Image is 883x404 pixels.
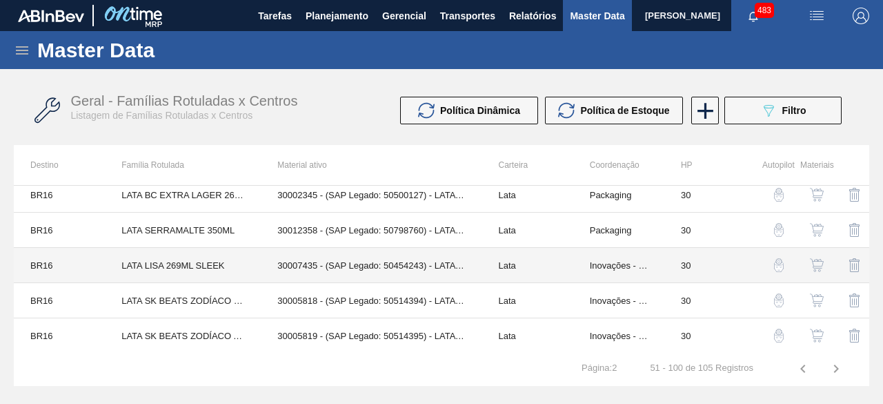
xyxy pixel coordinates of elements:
div: Configuração Auto Pilot [762,178,793,211]
td: Lata [482,283,573,318]
td: 30002345 - (SAP Legado: 50500127) - LATA AL. 269ML BC EXTRA LAGER IN65 [261,177,482,213]
td: BR16 [14,318,105,354]
div: Configuração Auto Pilot [762,249,793,282]
td: 30005818 - (SAP Legado: 50514394) - LATA AL 269ML SKBTS ZOD AGUA NIV21 [261,283,482,318]
span: Tarefas [258,8,292,24]
h1: Master Data [37,42,282,58]
div: Excluir Família Rotulada X Centro [838,249,869,282]
button: shopping-cart-icon [800,178,833,211]
td: Lata [482,213,573,248]
th: Autopilot [755,145,793,185]
div: Filtrar Família Rotulada x Centro [717,97,849,124]
button: shopping-cart-icon [800,213,833,247]
td: Lata [482,318,573,354]
img: shopping-cart-icon [810,294,824,307]
img: Logout [853,8,869,24]
div: Excluir Família Rotulada X Centro [838,178,869,211]
button: Política Dinâmica [400,97,538,124]
th: Carteira [482,145,573,185]
span: Geral - Famílias Rotuladas x Centros [70,93,297,108]
span: Política de Estoque [580,105,669,116]
div: Configuração Auto Pilot [762,319,793,352]
span: Relatórios [509,8,556,24]
span: Filtro [782,105,806,116]
button: auto-pilot-icon [762,249,795,282]
img: shopping-cart-icon [810,329,824,343]
button: shopping-cart-icon [800,319,833,352]
th: HP [664,145,755,185]
div: Excluir Família Rotulada X Centro [838,319,869,352]
th: Destino [14,145,105,185]
span: Planejamento [306,8,368,24]
td: Inovações - Cerveja B [573,318,664,354]
td: LATA SK BEATS ZODÍACO ÁGUA 269ML [105,283,261,318]
img: TNhmsLtSVTkK8tSr43FrP2fwEKptu5GPRR3wAAAABJRU5ErkJggg== [18,10,84,22]
td: 51 - 100 de 105 Registros [633,352,770,374]
img: userActions [808,8,825,24]
div: Ver Materiais [800,213,831,247]
div: Atualizar Política de Estoque em Massa [545,97,690,124]
img: delete-icon [846,222,863,238]
td: 30007435 - (SAP Legado: 50454243) - LATA AL. 269ML LISA [261,248,482,283]
td: BR16 [14,177,105,213]
img: delete-icon [846,292,863,309]
button: shopping-cart-icon [800,284,833,317]
span: 483 [755,3,774,18]
div: Excluir Família Rotulada X Centro [838,284,869,317]
img: delete-icon [846,257,863,273]
td: 30 [664,177,755,213]
div: Ver Materiais [800,319,831,352]
img: shopping-cart-icon [810,258,824,272]
td: 30012358 - (SAP Legado: 50798760) - LATA AL. 350ML SERRAMALTE 429 [261,213,482,248]
img: delete-icon [846,327,863,344]
span: Master Data [570,8,624,24]
td: Lata [482,248,573,283]
button: Política de Estoque [545,97,683,124]
div: Configuração Auto Pilot [762,284,793,317]
button: auto-pilot-icon [762,213,795,247]
button: delete-icon [838,319,871,352]
div: Atualizar Política Dinâmica [400,97,545,124]
img: shopping-cart-icon [810,188,824,202]
button: delete-icon [838,284,871,317]
button: delete-icon [838,249,871,282]
th: Família Rotulada [105,145,261,185]
img: auto-pilot-icon [772,294,786,307]
td: 30 [664,213,755,248]
button: delete-icon [838,213,871,247]
td: BR16 [14,213,105,248]
td: 30005819 - (SAP Legado: 50514395) - LATA AL 269ML SKBTS ZOD AR NIV21 [261,318,482,354]
td: Lata [482,177,573,213]
td: Packaging [573,213,664,248]
img: auto-pilot-icon [772,223,786,237]
span: Gerencial [382,8,426,24]
div: Ver Materiais [800,249,831,282]
img: delete-icon [846,186,863,203]
td: Inovações - Cerveja B [573,283,664,318]
button: auto-pilot-icon [762,178,795,211]
td: Packaging [573,177,664,213]
button: Filtro [724,97,842,124]
td: Página : 2 [565,352,633,374]
th: Coordenação [573,145,664,185]
div: Nova Família Rotulada x Centro [690,97,717,124]
div: Excluir Família Rotulada X Centro [838,213,869,247]
td: 30 [664,283,755,318]
th: Material ativo [261,145,482,185]
td: 30 [664,318,755,354]
button: auto-pilot-icon [762,319,795,352]
button: Notificações [731,6,775,26]
td: LATA BC EXTRA LAGER 269ML [105,177,261,213]
td: LATA LISA 269ML SLEEK [105,248,261,283]
div: Ver Materiais [800,178,831,211]
td: 30 [664,248,755,283]
img: shopping-cart-icon [810,223,824,237]
button: auto-pilot-icon [762,284,795,317]
button: delete-icon [838,178,871,211]
span: Transportes [440,8,495,24]
div: Configuração Auto Pilot [762,213,793,247]
td: BR16 [14,248,105,283]
div: Ver Materiais [800,284,831,317]
td: LATA SERRAMALTE 350ML [105,213,261,248]
img: auto-pilot-icon [772,188,786,202]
